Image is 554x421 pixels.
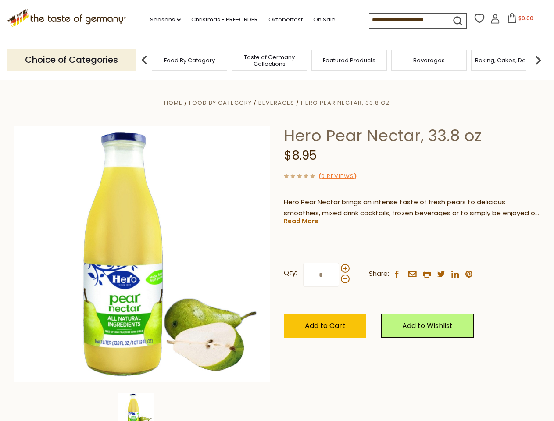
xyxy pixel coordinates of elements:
[502,13,539,26] button: $0.00
[318,172,357,180] span: ( )
[284,147,317,164] span: $8.95
[284,197,540,219] p: Hero Pear Nectar brings an intense taste of fresh pears to delicious smoothies, mixed drink cockt...
[268,15,303,25] a: Oktoberfest
[234,54,304,67] a: Taste of Germany Collections
[284,268,297,278] strong: Qty:
[150,15,181,25] a: Seasons
[191,15,258,25] a: Christmas - PRE-ORDER
[323,57,375,64] a: Featured Products
[189,99,252,107] a: Food By Category
[164,57,215,64] a: Food By Category
[284,126,540,146] h1: Hero Pear Nectar, 33.8 oz
[369,268,389,279] span: Share:
[475,57,543,64] a: Baking, Cakes, Desserts
[284,314,366,338] button: Add to Cart
[7,49,136,71] p: Choice of Categories
[529,51,547,69] img: next arrow
[14,126,271,382] img: Hero Pear Nectar, 33.8 oz
[301,99,390,107] a: Hero Pear Nectar, 33.8 oz
[164,99,182,107] a: Home
[305,321,345,331] span: Add to Cart
[321,172,354,181] a: 0 Reviews
[381,314,474,338] a: Add to Wishlist
[284,217,318,225] a: Read More
[518,14,533,22] span: $0.00
[136,51,153,69] img: previous arrow
[303,263,339,287] input: Qty:
[413,57,445,64] a: Beverages
[313,15,336,25] a: On Sale
[258,99,294,107] a: Beverages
